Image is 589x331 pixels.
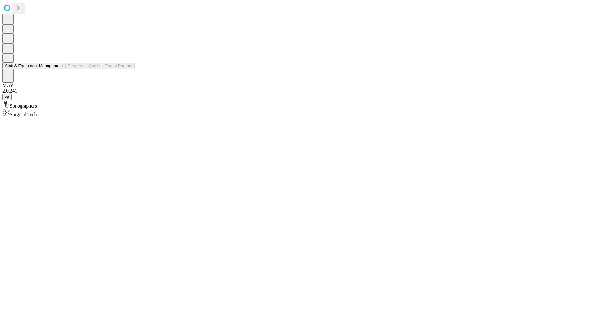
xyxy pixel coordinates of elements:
[2,94,12,100] button: @
[65,63,102,69] button: Preference Cards
[102,63,135,69] button: Tenant Params
[2,100,587,109] div: Sonographers
[5,95,9,99] span: @
[2,63,65,69] button: Staff & Equipment Management
[2,109,587,117] div: Surgical Techs
[2,83,587,88] div: MAY
[2,88,587,94] div: 2.0.241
